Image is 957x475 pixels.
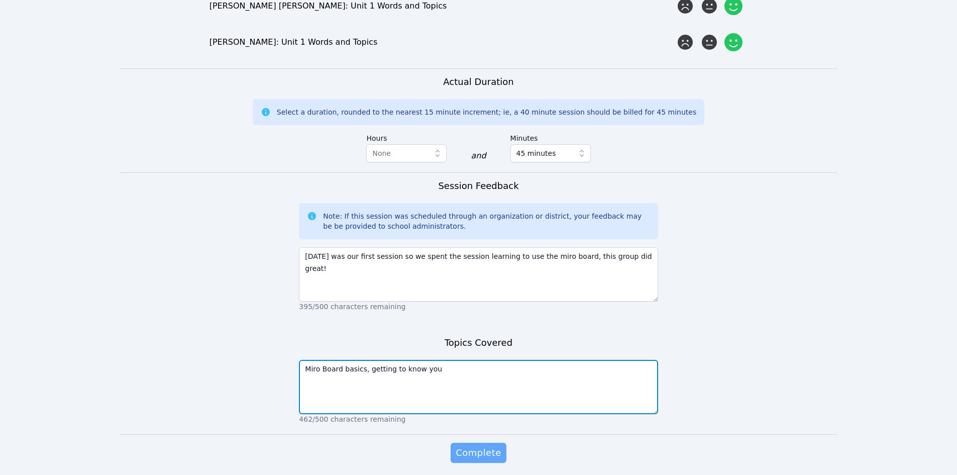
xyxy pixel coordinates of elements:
[366,144,447,162] button: None
[438,179,518,193] h3: Session Feedback
[510,144,591,162] button: 45 minutes
[277,107,696,117] div: Select a duration, rounded to the nearest 15 minute increment; ie, a 40 minute session should be ...
[516,147,556,159] span: 45 minutes
[510,129,591,144] label: Minutes
[299,302,658,312] p: 395/500 characters remaining
[456,446,501,460] span: Complete
[445,336,512,350] h3: Topics Covered
[209,36,676,48] div: [PERSON_NAME]: Unit 1 Words and Topics
[443,75,513,89] h3: Actual Duration
[366,129,447,144] label: Hours
[299,414,658,424] p: 462/500 characters remaining
[299,360,658,414] textarea: Miro Board basics, getting to know you
[471,150,486,162] div: and
[451,443,506,463] button: Complete
[372,149,391,157] span: None
[323,211,650,231] div: Note: If this session was scheduled through an organization or district, your feedback may be be ...
[299,247,658,302] textarea: [DATE] was our first session so we spent the session learning to use the miro board, this group d...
